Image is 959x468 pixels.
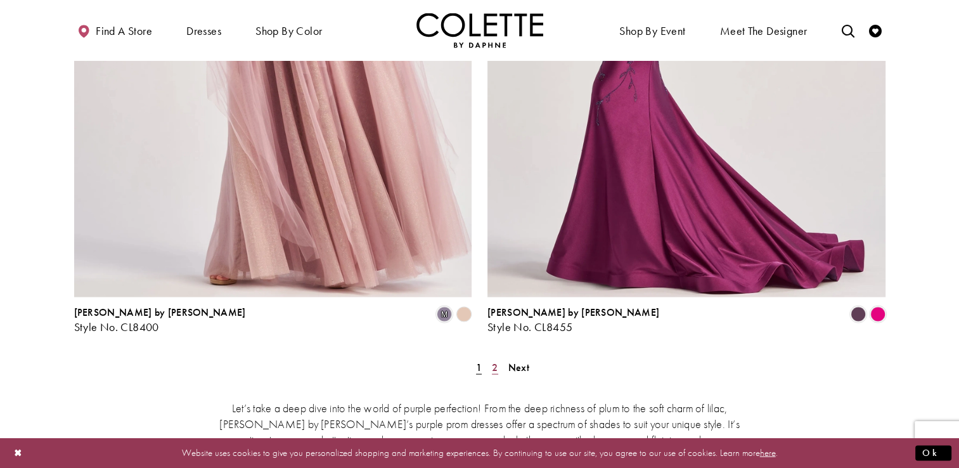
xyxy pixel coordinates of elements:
span: [PERSON_NAME] by [PERSON_NAME] [487,305,659,318]
span: 2 [492,360,498,374]
a: here [760,446,776,459]
span: Dresses [183,13,224,48]
i: Champagne Multi [456,306,472,322]
button: Close Dialog [8,442,29,464]
span: Style No. CL8400 [74,319,159,334]
a: Check Wishlist [866,13,885,48]
a: Page 2 [488,358,501,376]
button: Submit Dialog [915,445,951,461]
div: Colette by Daphne Style No. CL8455 [487,306,659,333]
a: Find a store [74,13,155,48]
span: 1 [476,360,482,374]
i: Lipstick Pink [870,306,885,322]
div: Colette by Daphne Style No. CL8400 [74,306,246,333]
span: Shop by color [252,13,325,48]
i: Plum [851,306,866,322]
span: Current Page [472,358,486,376]
img: Colette by Daphne [416,13,543,48]
span: Next [508,360,529,374]
span: Meet the designer [720,25,808,37]
a: Toggle search [838,13,857,48]
span: Dresses [186,25,221,37]
a: Next Page [505,358,533,376]
span: [PERSON_NAME] by [PERSON_NAME] [74,305,246,318]
i: Dusty Lilac/Multi [437,306,452,322]
a: Meet the designer [717,13,811,48]
span: Shop By Event [619,25,685,37]
p: Let’s take a deep dive into the world of purple perfection! From the deep richness of plum to the... [210,400,749,447]
a: Visit Home Page [416,13,543,48]
span: Shop by color [255,25,322,37]
span: Shop By Event [616,13,688,48]
p: Website uses cookies to give you personalized shopping and marketing experiences. By continuing t... [91,445,868,462]
span: Style No. CL8455 [487,319,572,334]
span: Find a store [96,25,152,37]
